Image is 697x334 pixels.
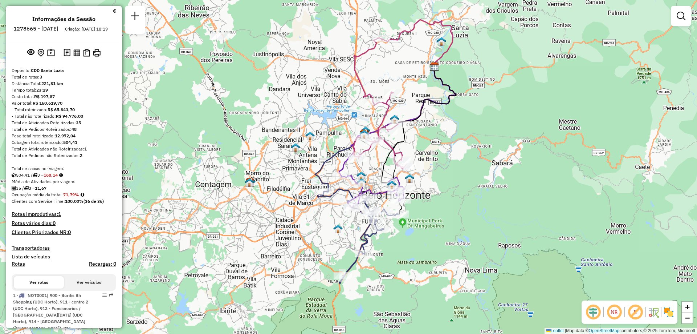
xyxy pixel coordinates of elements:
[12,192,62,197] span: Ocupação média da frota:
[12,133,116,139] div: Peso total roteirizado:
[80,153,82,158] strong: 2
[305,131,315,141] img: Warecloud Parque Pedro ll
[36,87,48,93] strong: 23:29
[36,47,46,59] button: Centralizar mapa no depósito ou ponto de apoio
[12,80,116,87] div: Distância Total:
[674,9,688,23] a: Exibir filtros
[291,143,300,152] img: 208 UDC Full Gloria
[565,328,566,333] span: |
[84,146,87,152] strong: 1
[33,173,37,177] i: Total de rotas
[62,47,72,59] button: Logs desbloquear sessão
[26,47,36,59] button: Exibir sessão original
[33,100,62,106] strong: R$ 160.619,70
[83,198,104,204] strong: (36 de 36)
[31,68,64,73] strong: CDD Santa Luzia
[58,211,61,217] strong: 1
[12,245,116,251] h4: Transportadoras
[12,120,116,126] div: Total de Atividades Roteirizadas:
[63,192,79,197] strong: 71,79%
[72,48,82,57] button: Visualizar relatório de Roteirização
[545,328,697,334] div: Map data © contributors,© 2025 TomTom, Microsoft
[46,47,56,59] button: Painel de Sugestão
[13,25,58,32] h6: 1278665 - [DATE]
[357,178,366,187] img: 209 UDC Full Bonfim
[56,113,83,119] strong: R$ 94.776,00
[12,220,116,226] h4: Rotas vários dias:
[12,87,116,93] div: Tempo total:
[584,303,602,321] span: Ocultar deslocamento
[12,178,116,185] div: Média de Atividades por viagem:
[68,229,71,236] strong: 0
[65,198,83,204] strong: 100,00%
[89,261,116,267] h4: Recargas: 0
[14,276,64,289] button: Ver rotas
[12,198,65,204] span: Clientes com Service Time:
[12,211,116,217] h4: Rotas improdutivas:
[12,139,116,146] div: Cubagem total roteirizado:
[34,94,55,99] strong: R$ 197,87
[648,306,659,318] img: Fluxo de ruas
[685,302,690,311] span: +
[405,174,414,183] img: Cross Dock
[32,16,95,23] h4: Informações da Sessão
[64,276,114,289] button: Ver veículos
[12,186,16,190] i: Total de Atividades
[387,180,396,190] img: Warecloud Saudade
[246,177,256,187] img: CDD Contagem
[55,133,76,138] strong: 12.972,04
[44,172,58,178] strong: 168,14
[627,303,644,321] span: Exibir rótulo
[12,93,116,100] div: Custo total:
[102,293,107,297] em: Opções
[12,261,25,267] a: Rotas
[245,178,254,187] img: Mult Contagem
[28,293,47,298] span: NOT0001
[685,313,690,322] span: −
[59,173,63,177] i: Meta Caixas/viagem: 196,56 Diferença: -28,42
[48,107,75,112] strong: R$ 65.843,70
[62,26,111,32] div: Criação: [DATE] 18:19
[113,7,116,15] a: Clique aqui para minimizar o painel
[589,328,620,333] a: OpenStreetMap
[109,293,113,297] em: Rota exportada
[546,328,564,333] a: Leaflet
[41,81,63,86] strong: 221,81 km
[430,62,439,72] img: CDD Santa Luzia
[390,114,399,124] img: 211 UDC WCL Vila Suzana
[682,313,693,323] a: Zoom out
[24,186,29,190] i: Total de rotas
[682,302,693,313] a: Zoom in
[128,9,142,25] a: Nova sessão e pesquisa
[63,140,77,145] strong: 504,41
[361,126,370,136] img: Simulação- STA
[81,193,84,197] em: Média calculada utilizando a maior ocupação (%Peso ou %Cubagem) de cada rota da sessão. Rotas cro...
[12,254,116,260] h4: Lista de veículos
[12,113,116,120] div: - Total não roteirizado:
[53,220,56,226] strong: 0
[12,172,116,178] div: 504,41 / 3 =
[35,185,46,191] strong: 11,67
[91,48,102,58] button: Imprimir Rotas
[356,171,366,181] img: Transit Point - 1
[40,74,42,80] strong: 3
[12,152,116,159] div: Total de Pedidos não Roteirizados:
[663,306,674,318] img: Exibir/Ocultar setores
[359,129,369,139] img: Teste
[76,120,81,125] strong: 35
[12,126,116,133] div: Total de Pedidos Roteirizados:
[12,146,116,152] div: Total de Atividades não Roteirizadas:
[12,229,116,236] h4: Clientes Priorizados NR:
[12,185,116,192] div: 35 / 3 =
[12,106,116,113] div: - Total roteirizado:
[12,74,116,80] div: Total de rotas:
[12,100,116,106] div: Valor total:
[72,126,77,132] strong: 48
[82,48,91,58] button: Visualizar Romaneio
[211,32,229,40] div: Atividade não roteirizada - SUPERMERCADO NOVO HORIZONTE SENHORA APAR
[606,303,623,321] span: Ocultar NR
[12,67,116,74] div: Depósito:
[437,37,446,46] img: Cross Santa Luzia
[333,224,343,234] img: 212 UDC WCL Estoril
